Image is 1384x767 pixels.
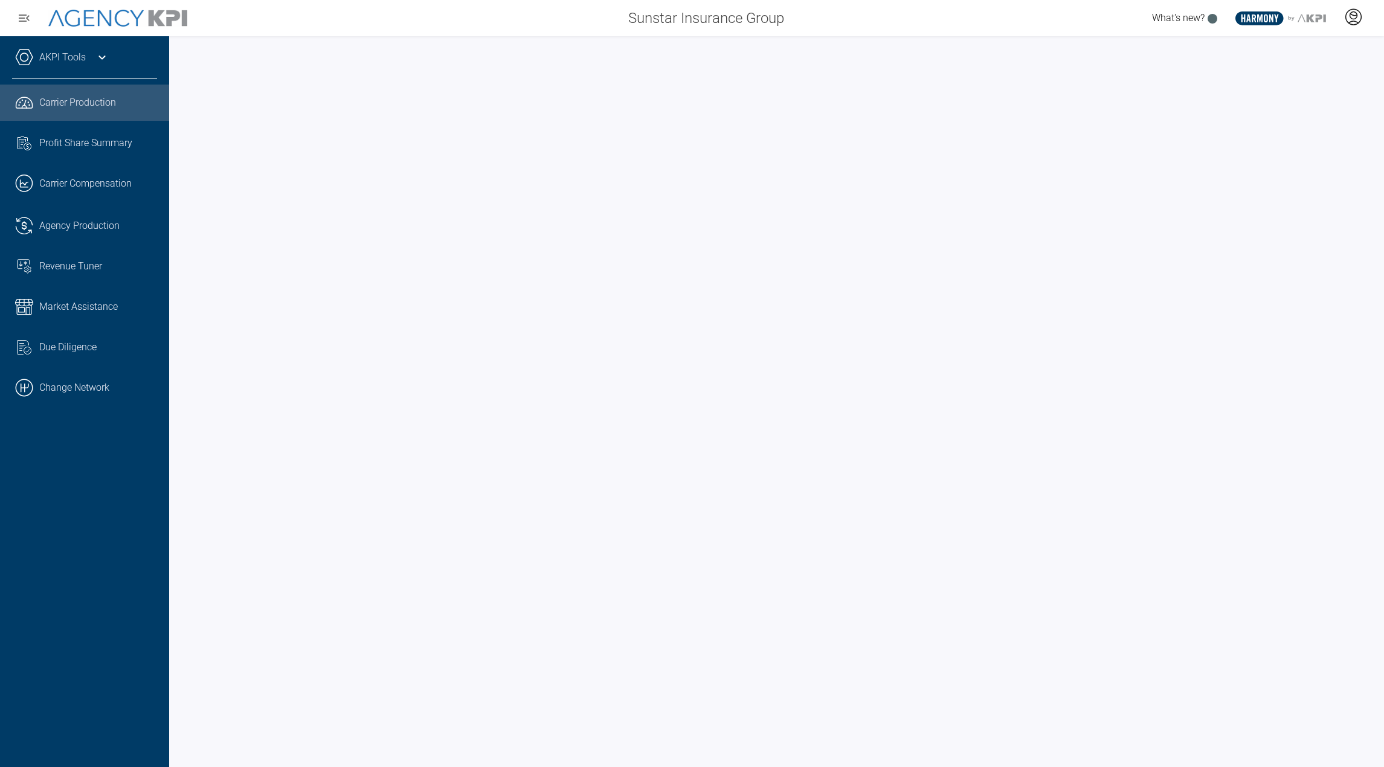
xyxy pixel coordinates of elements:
img: AgencyKPI [48,10,187,27]
span: Carrier Compensation [39,176,132,191]
span: Agency Production [39,219,120,233]
span: Market Assistance [39,300,118,314]
span: Revenue Tuner [39,259,102,274]
span: What's new? [1152,12,1205,24]
a: AKPI Tools [39,50,86,65]
span: Carrier Production [39,95,116,110]
span: Profit Share Summary [39,136,132,150]
span: Due Diligence [39,340,97,355]
span: Sunstar Insurance Group [628,7,784,29]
